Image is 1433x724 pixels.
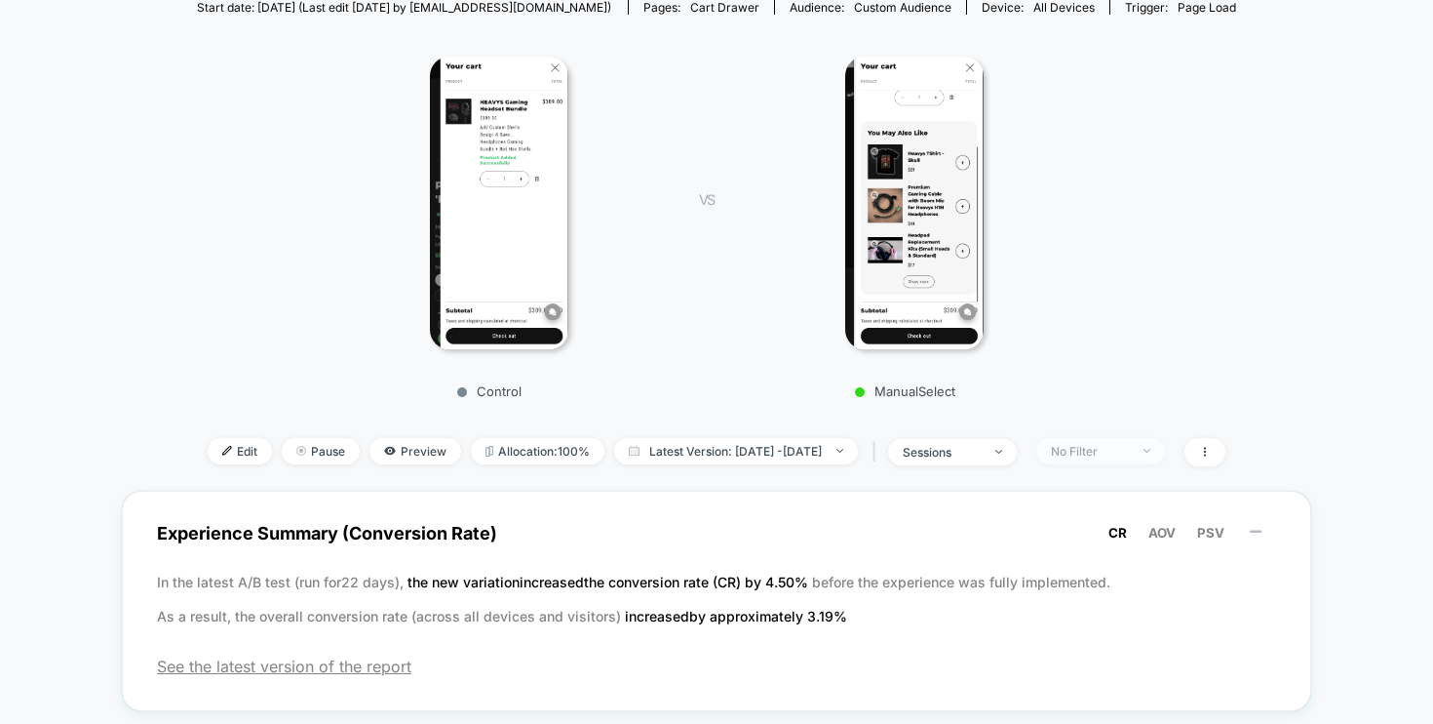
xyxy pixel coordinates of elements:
button: AOV [1143,524,1181,542]
img: end [836,449,843,453]
span: increased by approximately 3.19 % [625,608,847,624]
span: Pause [282,438,360,464]
p: Control [319,383,660,399]
span: Experience Summary (Conversion Rate) [157,511,1276,555]
span: Edit [208,438,272,464]
p: In the latest A/B test (run for 22 days), before the experience was fully implemented. As a resul... [157,565,1276,633]
img: calendar [629,446,639,456]
span: PSV [1197,525,1224,541]
img: Control main [430,57,567,349]
span: Allocation: 100% [471,438,604,464]
img: end [296,446,306,456]
span: CR [1108,525,1127,541]
div: No Filter [1051,444,1129,459]
span: AOV [1148,525,1176,541]
img: end [995,450,1002,454]
span: | [868,438,888,466]
img: end [1143,449,1150,453]
span: See the latest version of the report [157,657,1276,676]
span: Latest Version: [DATE] - [DATE] [614,438,858,464]
img: ManualSelect main [845,57,983,349]
img: edit [222,446,232,456]
img: rebalance [485,446,493,457]
span: the new variation increased the conversion rate (CR) by 4.50 % [407,574,812,590]
button: PSV [1191,524,1230,542]
button: CR [1103,524,1133,542]
span: Preview [369,438,461,464]
div: sessions [903,445,981,460]
p: ManualSelect [734,383,1075,399]
span: VS [699,191,715,208]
